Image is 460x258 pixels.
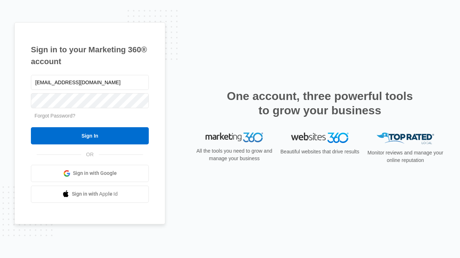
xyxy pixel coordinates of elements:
[194,147,275,162] p: All the tools you need to grow and manage your business
[34,113,75,119] a: Forgot Password?
[206,133,263,143] img: Marketing 360
[31,75,149,90] input: Email
[31,127,149,144] input: Sign In
[280,148,360,156] p: Beautiful websites that drive results
[72,190,118,198] span: Sign in with Apple Id
[365,149,446,164] p: Monitor reviews and manage your online reputation
[377,133,434,144] img: Top Rated Local
[291,133,349,143] img: Websites 360
[31,44,149,67] h1: Sign in to your Marketing 360® account
[225,89,415,118] h2: One account, three powerful tools to grow your business
[81,151,99,158] span: OR
[31,186,149,203] a: Sign in with Apple Id
[73,169,117,177] span: Sign in with Google
[31,165,149,182] a: Sign in with Google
